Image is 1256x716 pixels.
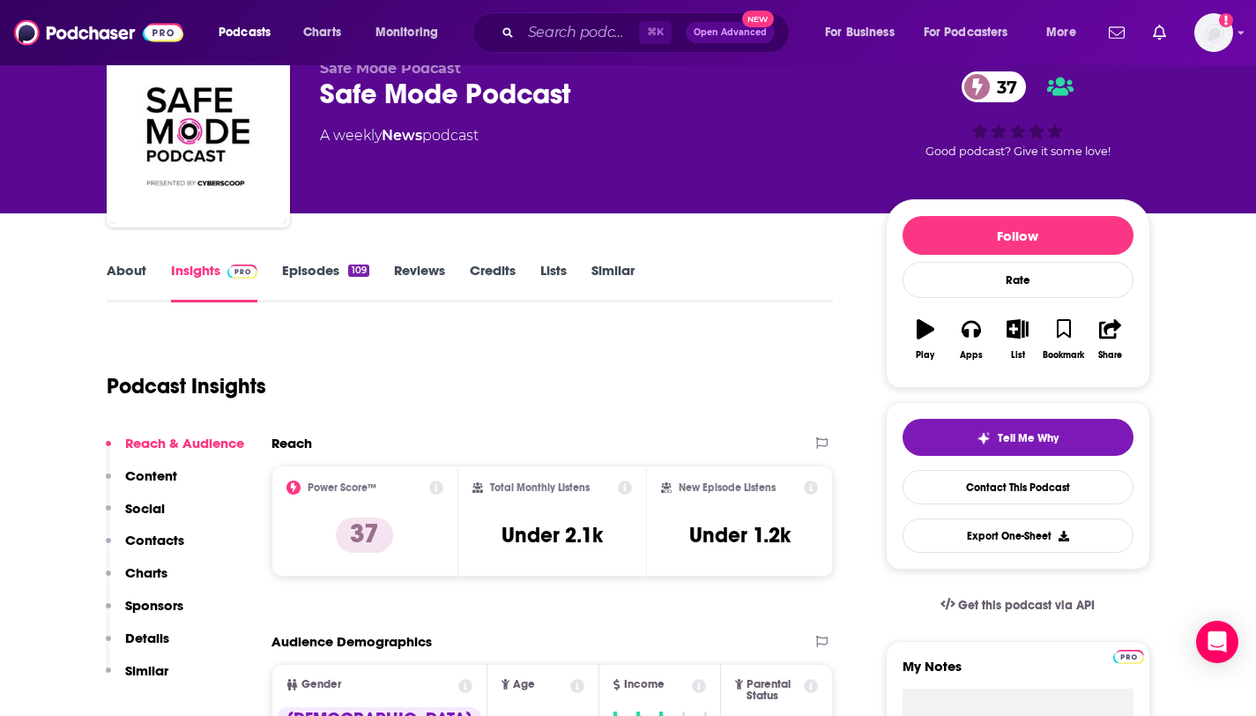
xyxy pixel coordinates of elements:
h2: New Episode Listens [679,481,776,494]
img: User Profile [1194,13,1233,52]
a: About [107,262,146,302]
p: Sponsors [125,597,183,614]
img: Podchaser - Follow, Share and Rate Podcasts [14,16,183,49]
p: 37 [336,518,393,553]
label: My Notes [903,658,1133,689]
span: Safe Mode Podcast [320,60,461,77]
img: tell me why sparkle [977,431,991,445]
span: Gender [301,679,341,690]
input: Search podcasts, credits, & more... [521,19,639,47]
span: 37 [979,71,1026,102]
button: Export One-Sheet [903,518,1133,553]
span: For Podcasters [924,20,1008,45]
span: Open Advanced [694,28,767,37]
h2: Power Score™ [308,481,376,494]
button: open menu [912,19,1034,47]
button: Contacts [106,532,184,564]
button: Reach & Audience [106,435,244,467]
p: Charts [125,564,167,581]
div: Share [1098,350,1122,361]
button: tell me why sparkleTell Me Why [903,419,1133,456]
a: Lists [540,262,567,302]
span: For Business [825,20,895,45]
a: Episodes109 [282,262,368,302]
button: Details [106,630,169,662]
span: Monitoring [375,20,438,45]
span: Charts [303,20,341,45]
span: Logged in as AustinGood [1194,13,1233,52]
a: Reviews [394,262,445,302]
a: Show notifications dropdown [1146,18,1173,48]
button: Sponsors [106,597,183,630]
button: List [994,308,1040,371]
h1: Podcast Insights [107,373,266,399]
span: New [742,11,774,27]
p: Details [125,630,169,646]
h3: Under 1.2k [689,522,791,548]
span: Get this podcast via API [958,598,1095,613]
span: Tell Me Why [998,431,1059,445]
button: Charts [106,564,167,597]
div: 37Good podcast? Give it some love! [886,60,1150,169]
span: Age [513,679,535,690]
div: Rate [903,262,1133,298]
h3: Under 2.1k [502,522,603,548]
button: Apps [948,308,994,371]
div: Apps [960,350,983,361]
span: More [1046,20,1076,45]
span: Podcasts [219,20,271,45]
button: open menu [813,19,917,47]
p: Similar [125,662,168,679]
a: 37 [962,71,1026,102]
button: Show profile menu [1194,13,1233,52]
p: Social [125,500,165,517]
button: Similar [106,662,168,695]
a: Get this podcast via API [926,584,1110,627]
p: Reach & Audience [125,435,244,451]
button: Content [106,467,177,500]
h2: Audience Demographics [271,633,432,650]
h2: Total Monthly Listens [490,481,590,494]
a: Contact This Podcast [903,470,1133,504]
h2: Reach [271,435,312,451]
img: Podchaser Pro [1113,650,1144,664]
a: Similar [591,262,635,302]
a: Charts [292,19,352,47]
p: Content [125,467,177,484]
a: Credits [470,262,516,302]
a: News [382,127,422,144]
button: open menu [1034,19,1098,47]
button: open menu [363,19,461,47]
span: Parental Status [747,679,801,702]
button: Follow [903,216,1133,255]
button: Share [1087,308,1133,371]
div: Play [916,350,934,361]
span: Good podcast? Give it some love! [925,145,1111,158]
a: Pro website [1113,647,1144,664]
button: Play [903,308,948,371]
div: A weekly podcast [320,125,479,146]
span: Income [624,679,665,690]
svg: Add a profile image [1219,13,1233,27]
p: Contacts [125,532,184,548]
div: Open Intercom Messenger [1196,621,1238,663]
span: ⌘ K [639,21,672,44]
button: Social [106,500,165,533]
a: Show notifications dropdown [1102,18,1132,48]
button: open menu [206,19,294,47]
img: Podchaser Pro [227,265,258,279]
button: Open AdvancedNew [686,22,775,43]
button: Bookmark [1041,308,1087,371]
div: Search podcasts, credits, & more... [489,12,806,53]
div: List [1011,350,1025,361]
div: 109 [348,265,368,277]
a: InsightsPodchaser Pro [171,262,258,302]
div: Bookmark [1043,350,1084,361]
img: Safe Mode Podcast [110,48,286,224]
